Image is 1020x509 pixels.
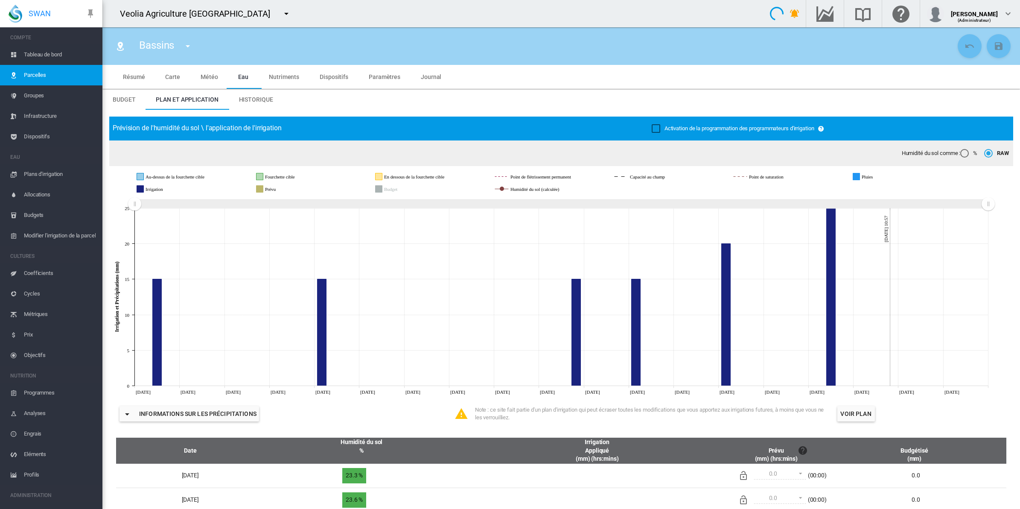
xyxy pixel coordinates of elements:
[271,389,286,394] tspan: [DATE]
[927,5,944,22] img: profile.jpg
[114,261,120,332] tspan: Irrigation et Précipitations (mm)
[984,149,1009,158] md-radio-button: RAW
[127,348,130,353] tspan: 5
[1003,9,1013,19] md-icon: icon-chevron-down
[24,225,96,246] span: Modifier l'irrigation de la parcelle
[475,406,827,421] div: Note : ce site fait partie d'un plan d'irrigation qui peut écraser toutes les modifications que v...
[808,471,827,480] div: (00:00)
[572,279,581,386] g: Irrigation Wed 06 Aug, 2025 15
[134,199,988,208] rect: Zoom chart using cursor arrows
[119,406,259,421] button: icon-menu-downInformations sur les précipitations
[720,389,734,394] tspan: [DATE]
[24,263,96,284] span: Coefficients
[127,383,130,389] tspan: 0
[24,465,96,485] span: Profils
[24,284,96,304] span: Cycles
[540,389,555,394] tspan: [DATE]
[24,85,96,106] span: Groupes
[854,389,869,394] tspan: [DATE]
[24,126,96,147] span: Dispositifs
[495,173,612,181] g: Point de flétrissement permanent
[139,39,174,51] span: Bassins
[994,41,1004,51] md-icon: icon-content-save
[10,249,96,263] span: CULTURES
[125,313,129,318] tspan: 10
[85,9,96,19] md-icon: icon-pin
[376,173,485,181] g: En dessous de la fourchette cible
[201,73,218,80] span: Météo
[123,73,145,80] span: Résumé
[24,164,96,184] span: Plans d'irrigation
[615,173,698,181] g: Capacité au champ
[116,464,258,488] td: [DATE]
[24,444,96,465] span: Eléments
[24,325,96,345] span: Prix
[981,196,996,211] g: Zoom chart using cursor arrows
[137,173,245,181] g: Au-dessus de la fourchette cible
[29,8,51,19] span: SWAN
[827,208,836,386] g: Irrigation Sat 23 Aug, 2025 25
[116,438,258,464] th: Date
[115,41,125,51] md-icon: icon-map-marker-radius
[125,277,129,282] tspan: 15
[181,389,195,394] tspan: [DATE]
[765,389,780,394] tspan: [DATE]
[902,149,961,157] span: Humidité du sol comme :
[450,389,465,394] tspan: [DATE]
[9,5,22,23] img: SWAN-Landscape-Logo-Colour-drop.png
[10,369,96,383] span: NUTRITION
[24,345,96,366] span: Objectifs
[315,389,330,394] tspan: [DATE]
[664,125,814,132] span: Activation de la programmation des programmateurs d'irrigation
[269,73,299,80] span: Nutriments
[987,34,1011,58] button: Enregistrer les modifications
[120,8,277,20] div: Veolia Agriculture [GEOGRAPHIC_DATA]
[320,73,348,80] span: Dispositifs
[165,73,180,80] span: Carte
[122,409,132,419] md-icon: icon-menu-down
[495,389,510,394] tspan: [DATE]
[10,150,96,164] span: EAU
[113,124,282,132] span: Prévision de l'humidité du sol \ l'application de l'irrigation
[466,438,729,464] th: Irrigation Appliqué (mm) (hrs:mins)
[24,424,96,444] span: Engrais
[24,383,96,403] span: Programmes
[24,403,96,424] span: Analyses
[853,173,899,181] g: Pluies
[281,9,291,19] md-icon: icon-menu-down
[405,389,420,394] tspan: [DATE]
[376,185,425,193] g: Budget
[179,38,196,55] button: icon-menu-down
[342,468,366,483] span: 23.3 %
[318,279,326,386] g: Irrigation Sun 20 Jul, 2025 15
[958,34,982,58] button: Annuler les modifications
[786,5,803,22] button: icon-bell-ring
[815,9,835,19] md-icon: Accéder au Data Hub
[630,389,645,394] tspan: [DATE]
[369,73,400,80] span: Paramètres
[24,65,96,85] span: Parcelles
[585,389,600,394] tspan: [DATE]
[342,492,366,508] span: 23.6 %
[965,41,975,51] md-icon: icon-undo
[112,38,129,55] button: Cliquez pour accéder à la liste des sites
[10,489,96,502] span: ADMINISTRATION
[24,44,96,65] span: Tableau de bord
[256,185,302,193] g: Prévu
[113,96,135,103] span: Budget
[883,216,889,243] tspan: [DATE] 10:57
[891,9,911,19] md-icon: Cliquez ici pour obtenir de l'aide
[278,5,295,22] button: icon-menu-down
[769,470,778,477] div: 0.0
[729,438,832,463] div: Prévu (mm) (hrs:mins)
[239,96,273,103] span: Historique
[256,173,326,181] g: Fourchette cible
[960,149,977,158] md-radio-button: %
[226,389,241,394] tspan: [DATE]
[632,279,641,386] g: Irrigation Sun 10 Aug, 2025 15
[10,31,96,44] span: COMPTE
[675,389,690,394] tspan: [DATE]
[951,6,998,15] div: [PERSON_NAME]
[899,389,914,394] tspan: [DATE]
[832,464,1006,488] td: 0.0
